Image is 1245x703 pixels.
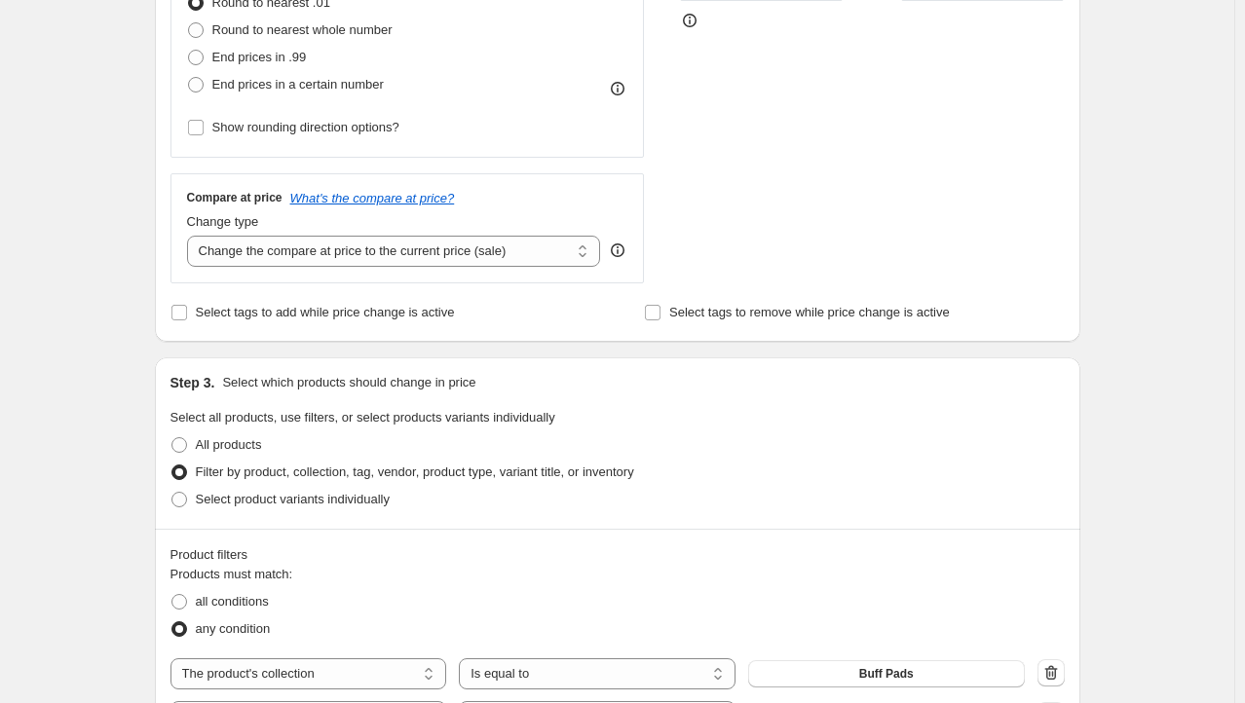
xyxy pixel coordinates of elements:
[196,492,390,506] span: Select product variants individually
[222,373,475,392] p: Select which products should change in price
[196,305,455,319] span: Select tags to add while price change is active
[290,191,455,205] button: What's the compare at price?
[608,240,627,260] div: help
[187,214,259,229] span: Change type
[196,464,634,479] span: Filter by product, collection, tag, vendor, product type, variant title, or inventory
[196,594,269,609] span: all conditions
[170,373,215,392] h2: Step 3.
[212,50,307,64] span: End prices in .99
[212,77,384,92] span: End prices in a certain number
[212,120,399,134] span: Show rounding direction options?
[196,621,271,636] span: any condition
[212,22,393,37] span: Round to nearest whole number
[170,410,555,425] span: Select all products, use filters, or select products variants individually
[669,305,950,319] span: Select tags to remove while price change is active
[859,666,914,682] span: Buff Pads
[187,190,283,205] h3: Compare at price
[748,660,1025,687] button: Buff Pads
[170,567,293,581] span: Products must match:
[196,437,262,452] span: All products
[170,545,1065,565] div: Product filters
